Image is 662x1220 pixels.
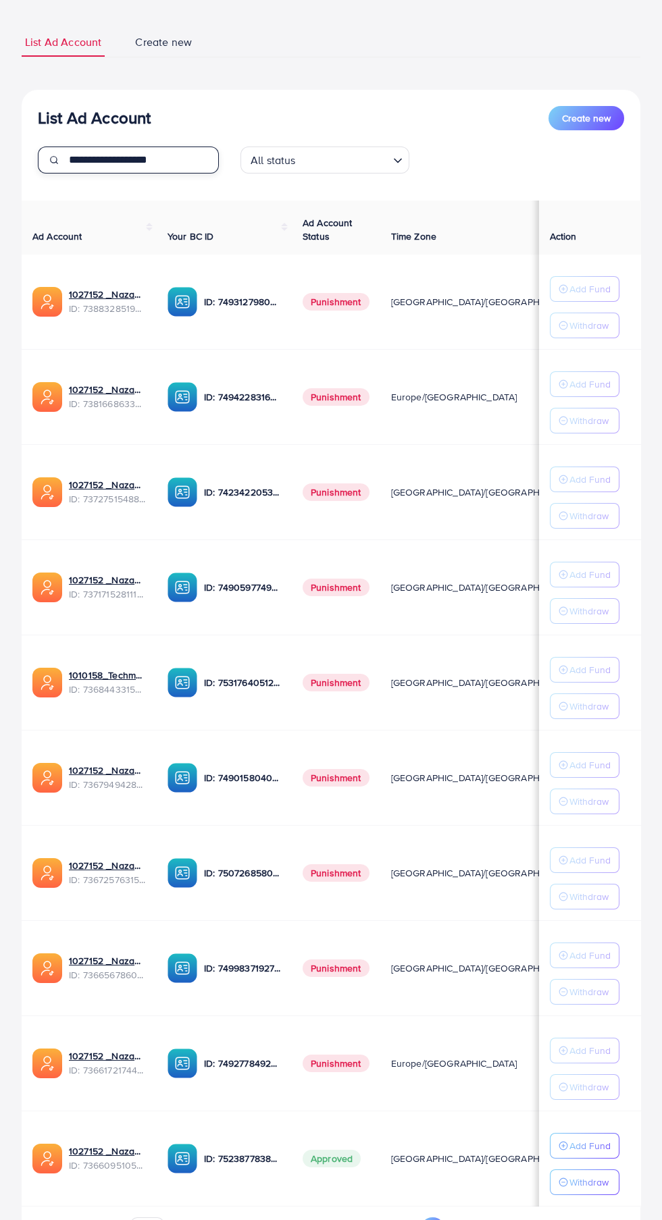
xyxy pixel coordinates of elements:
[32,382,62,412] img: ic-ads-acc.e4c84228.svg
[69,288,146,301] a: 1027152 _Nazaagency_019
[569,413,609,429] p: Withdraw
[32,230,82,243] span: Ad Account
[569,376,611,392] p: Add Fund
[550,789,619,814] button: Withdraw
[303,959,370,977] span: Punishment
[69,859,146,886] div: <span class='underline'>1027152 _Nazaagency_016</span></br>7367257631523782657
[550,230,577,243] span: Action
[69,859,146,872] a: 1027152 _Nazaagency_016
[549,106,624,130] button: Create new
[69,492,146,506] span: ID: 7372751548805726224
[69,573,146,601] div: <span class='underline'>1027152 _Nazaagency_04</span></br>7371715281112170513
[69,302,146,315] span: ID: 7388328519014645761
[32,573,62,602] img: ic-ads-acc.e4c84228.svg
[550,943,619,968] button: Add Fund
[204,770,281,786] p: ID: 7490158040596217873
[303,1150,361,1167] span: Approved
[605,1159,652,1210] iframe: Chat
[204,1150,281,1167] p: ID: 7523877838957576209
[69,288,146,315] div: <span class='underline'>1027152 _Nazaagency_019</span></br>7388328519014645761
[38,108,151,128] h3: List Ad Account
[204,484,281,500] p: ID: 7423422053648285697
[391,295,579,309] span: [GEOGRAPHIC_DATA]/[GEOGRAPHIC_DATA]
[569,662,611,678] p: Add Fund
[204,674,281,691] p: ID: 7531764051207716871
[550,371,619,397] button: Add Fund
[204,1055,281,1071] p: ID: 7492778492849930241
[69,1144,146,1158] a: 1027152 _Nazaagency_006
[391,961,579,975] span: [GEOGRAPHIC_DATA]/[GEOGRAPHIC_DATA]
[391,390,517,404] span: Europe/[GEOGRAPHIC_DATA]
[69,397,146,410] span: ID: 7381668633665093648
[32,287,62,317] img: ic-ads-acc.e4c84228.svg
[204,579,281,595] p: ID: 7490597749134508040
[550,693,619,719] button: Withdraw
[32,668,62,697] img: ic-ads-acc.e4c84228.svg
[69,954,146,982] div: <span class='underline'>1027152 _Nazaagency_0051</span></br>7366567860828749825
[248,151,299,170] span: All status
[550,1133,619,1159] button: Add Fund
[32,858,62,888] img: ic-ads-acc.e4c84228.svg
[303,769,370,787] span: Punishment
[168,382,197,412] img: ic-ba-acc.ded83a64.svg
[391,485,579,499] span: [GEOGRAPHIC_DATA]/[GEOGRAPHIC_DATA]
[391,1152,579,1165] span: [GEOGRAPHIC_DATA]/[GEOGRAPHIC_DATA]
[391,1057,517,1070] span: Europe/[GEOGRAPHIC_DATA]
[204,960,281,976] p: ID: 7499837192777400321
[69,873,146,886] span: ID: 7367257631523782657
[550,313,619,338] button: Withdraw
[168,1144,197,1173] img: ic-ba-acc.ded83a64.svg
[569,984,609,1000] p: Withdraw
[69,778,146,791] span: ID: 7367949428067450896
[550,598,619,624] button: Withdraw
[569,947,611,963] p: Add Fund
[69,968,146,982] span: ID: 7366567860828749825
[303,388,370,406] span: Punishment
[240,147,409,174] div: Search for option
[168,1049,197,1078] img: ic-ba-acc.ded83a64.svg
[69,683,146,696] span: ID: 7368443315504726017
[303,483,370,501] span: Punishment
[204,294,281,310] p: ID: 7493127980932333584
[391,581,579,594] span: [GEOGRAPHIC_DATA]/[GEOGRAPHIC_DATA]
[569,603,609,619] p: Withdraw
[69,1144,146,1172] div: <span class='underline'>1027152 _Nazaagency_006</span></br>7366095105679261697
[569,1138,611,1154] p: Add Fund
[391,230,436,243] span: Time Zone
[204,389,281,405] p: ID: 7494228316518858759
[303,864,370,882] span: Punishment
[569,1042,611,1059] p: Add Fund
[69,1063,146,1077] span: ID: 7366172174454882305
[550,562,619,587] button: Add Fund
[303,674,370,691] span: Punishment
[32,477,62,507] img: ic-ads-acc.e4c84228.svg
[69,1049,146,1077] div: <span class='underline'>1027152 _Nazaagency_018</span></br>7366172174454882305
[569,1174,609,1190] p: Withdraw
[562,111,611,125] span: Create new
[69,668,146,696] div: <span class='underline'>1010158_Techmanistan pk acc_1715599413927</span></br>7368443315504726017
[550,847,619,873] button: Add Fund
[569,1079,609,1095] p: Withdraw
[32,953,62,983] img: ic-ads-acc.e4c84228.svg
[550,276,619,302] button: Add Fund
[168,953,197,983] img: ic-ba-acc.ded83a64.svg
[569,471,611,487] p: Add Fund
[25,34,101,50] span: List Ad Account
[391,771,579,785] span: [GEOGRAPHIC_DATA]/[GEOGRAPHIC_DATA]
[69,383,146,410] div: <span class='underline'>1027152 _Nazaagency_023</span></br>7381668633665093648
[391,866,579,880] span: [GEOGRAPHIC_DATA]/[GEOGRAPHIC_DATA]
[569,566,611,583] p: Add Fund
[569,852,611,868] p: Add Fund
[550,1038,619,1063] button: Add Fund
[569,889,609,905] p: Withdraw
[550,467,619,492] button: Add Fund
[168,763,197,793] img: ic-ba-acc.ded83a64.svg
[569,757,611,773] p: Add Fund
[32,1144,62,1173] img: ic-ads-acc.e4c84228.svg
[303,216,353,243] span: Ad Account Status
[69,587,146,601] span: ID: 7371715281112170513
[550,1169,619,1195] button: Withdraw
[569,698,609,714] p: Withdraw
[569,793,609,810] p: Withdraw
[69,954,146,967] a: 1027152 _Nazaagency_0051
